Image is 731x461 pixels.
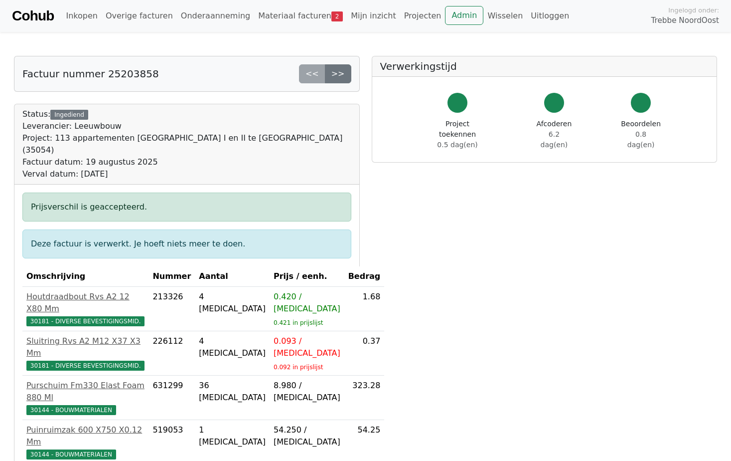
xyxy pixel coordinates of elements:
a: Admin [445,6,483,25]
h5: Verwerkingstijd [380,60,709,72]
div: Project: 113 appartementen [GEOGRAPHIC_DATA] I en II te [GEOGRAPHIC_DATA] (35054) [22,132,351,156]
a: Houtdraadbout Rvs A2 12 X80 Mm30181 - DIVERSE BEVESTIGINGSMID. [26,291,145,327]
div: Beoordelen [621,119,661,150]
div: 8.980 / [MEDICAL_DATA] [274,380,340,404]
span: Ingelogd onder: [668,5,719,15]
div: Ingediend [50,110,88,120]
div: Project toekennen [428,119,487,150]
span: 0.5 dag(en) [437,141,477,149]
th: Omschrijving [22,266,148,287]
div: Deze factuur is verwerkt. Je hoeft niets meer te doen. [22,230,351,258]
div: Verval datum: [DATE] [22,168,351,180]
td: 323.28 [344,376,385,420]
div: Houtdraadbout Rvs A2 12 X80 Mm [26,291,145,315]
sub: 0.092 in prijslijst [274,364,323,371]
div: 36 [MEDICAL_DATA] [199,380,266,404]
a: Inkopen [62,6,101,26]
a: Materiaal facturen2 [254,6,347,26]
span: 30181 - DIVERSE BEVESTIGINGSMID. [26,361,145,371]
a: Onderaanneming [177,6,254,26]
div: Afcoderen [535,119,574,150]
span: 30181 - DIVERSE BEVESTIGINGSMID. [26,316,145,326]
a: Purschuim Fm330 Elast Foam 880 Ml30144 - BOUWMATERIALEN [26,380,145,416]
h5: Factuur nummer 25203858 [22,68,159,80]
div: Puinruimzak 600 X750 X0.12 Mm [26,424,145,448]
a: Sluitring Rvs A2 M12 X37 X3 Mm30181 - DIVERSE BEVESTIGINGSMID. [26,335,145,371]
div: 54.250 / [MEDICAL_DATA] [274,424,340,448]
span: 2 [331,11,343,21]
div: Factuur datum: 19 augustus 2025 [22,156,351,168]
a: >> [325,64,351,83]
a: Mijn inzicht [347,6,400,26]
td: 226112 [148,331,195,376]
div: Purschuim Fm330 Elast Foam 880 Ml [26,380,145,404]
span: Trebbe NoordOost [651,15,719,26]
div: 4 [MEDICAL_DATA] [199,335,266,359]
a: Cohub [12,4,54,28]
div: 1 [MEDICAL_DATA] [199,424,266,448]
th: Prijs / eenh. [270,266,344,287]
a: Uitloggen [527,6,573,26]
span: 30144 - BOUWMATERIALEN [26,405,116,415]
div: Leverancier: Leeuwbouw [22,120,351,132]
th: Bedrag [344,266,385,287]
a: Wisselen [483,6,527,26]
div: Status: [22,108,351,180]
td: 631299 [148,376,195,420]
span: 30144 - BOUWMATERIALEN [26,450,116,460]
td: 1.68 [344,287,385,331]
span: 6.2 dag(en) [541,130,568,149]
a: Puinruimzak 600 X750 X0.12 Mm30144 - BOUWMATERIALEN [26,424,145,460]
td: 0.37 [344,331,385,376]
div: 4 [MEDICAL_DATA] [199,291,266,315]
sub: 0.421 in prijslijst [274,319,323,326]
div: Prijsverschil is geaccepteerd. [22,193,351,222]
div: 0.420 / [MEDICAL_DATA] [274,291,340,315]
div: Sluitring Rvs A2 M12 X37 X3 Mm [26,335,145,359]
th: Aantal [195,266,270,287]
a: Overige facturen [102,6,177,26]
th: Nummer [148,266,195,287]
td: 213326 [148,287,195,331]
a: Projecten [400,6,445,26]
div: 0.093 / [MEDICAL_DATA] [274,335,340,359]
span: 0.8 dag(en) [627,130,655,149]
